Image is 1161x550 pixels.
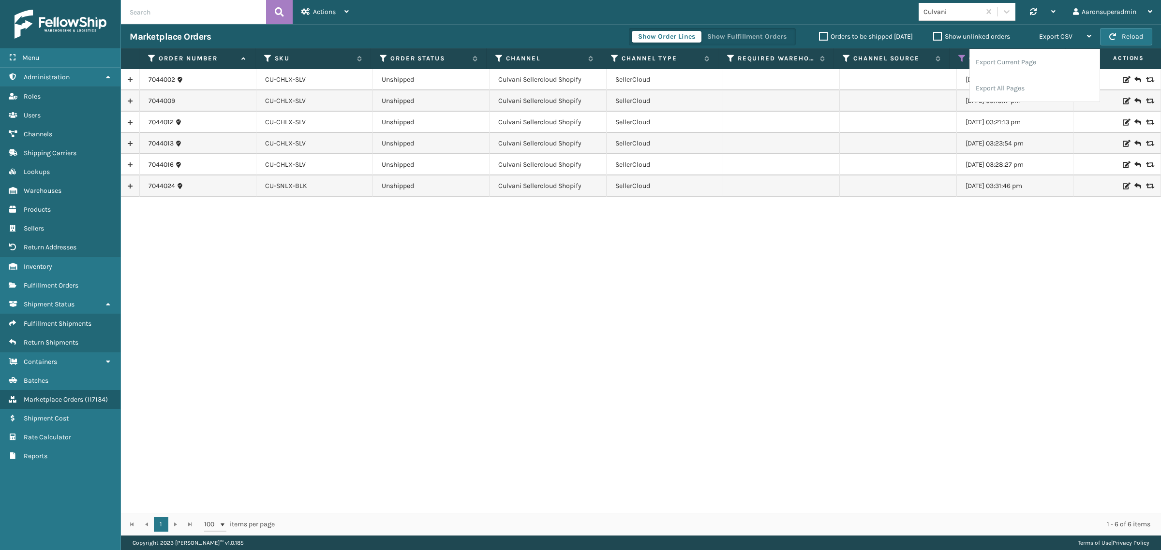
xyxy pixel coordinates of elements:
[1134,181,1140,191] i: Create Return Label
[373,69,490,90] td: Unshipped
[390,54,468,63] label: Order Status
[1134,75,1140,85] i: Create Return Label
[853,54,931,63] label: Channel Source
[1146,76,1152,83] i: Replace
[24,130,52,138] span: Channels
[24,111,41,119] span: Users
[970,49,1100,75] li: Export Current Page
[607,133,723,154] td: SellerCloud
[373,154,490,175] td: Unshipped
[373,112,490,133] td: Unshipped
[373,133,490,154] td: Unshipped
[24,168,50,176] span: Lookups
[957,133,1073,154] td: [DATE] 03:23:54 pm
[1078,539,1111,546] a: Terms of Use
[24,319,91,328] span: Fulfillment Shipments
[288,520,1150,529] div: 1 - 6 of 6 items
[1113,539,1149,546] a: Privacy Policy
[85,395,108,404] span: ( 117134 )
[490,133,606,154] td: Culvani Sellercloud Shopify
[1146,161,1152,168] i: Replace
[154,517,168,532] a: 1
[265,118,306,126] a: CU-CHLX-SLV
[265,97,306,105] a: CU-CHLX-SLV
[1134,117,1140,127] i: Create Return Label
[275,54,352,63] label: SKU
[149,160,174,170] a: 7044016
[933,32,1010,41] label: Show unlinked orders
[490,175,606,197] td: Culvani Sellercloud Shopify
[957,112,1073,133] td: [DATE] 03:21:13 pm
[149,181,175,191] a: 7044024
[819,32,913,41] label: Orders to be shipped [DATE]
[24,187,61,195] span: Warehouses
[1069,50,1150,66] span: Actions
[622,54,699,63] label: Channel Type
[957,175,1073,197] td: [DATE] 03:31:46 pm
[149,139,174,148] a: 7044013
[1123,140,1129,147] i: Edit
[506,54,583,63] label: Channel
[1146,119,1152,126] i: Replace
[204,517,275,532] span: items per page
[490,154,606,175] td: Culvani Sellercloud Shopify
[24,262,52,271] span: Inventory
[1123,98,1129,104] i: Edit
[607,69,723,90] td: SellerCloud
[1123,183,1129,189] i: Edit
[490,90,606,112] td: Culvani Sellercloud Shopify
[24,300,74,308] span: Shipment Status
[1146,98,1152,104] i: Replace
[1134,139,1140,148] i: Create Return Label
[24,243,76,251] span: Return Addresses
[133,536,244,550] p: Copyright 2023 [PERSON_NAME]™ v 1.0.185
[923,7,981,17] div: Culvani
[149,96,175,106] a: 7044009
[265,160,306,169] a: CU-CHLX-SLV
[24,452,47,460] span: Reports
[24,338,78,347] span: Return Shipments
[265,139,306,147] a: CU-CHLX-SLV
[1078,536,1149,550] div: |
[490,112,606,133] td: Culvani Sellercloud Shopify
[265,75,306,84] a: CU-CHLX-SLV
[373,175,490,197] td: Unshipped
[1146,183,1152,189] i: Replace
[22,54,39,62] span: Menu
[24,433,71,441] span: Rate Calculator
[24,395,83,404] span: Marketplace Orders
[159,54,236,63] label: Order Number
[1134,96,1140,106] i: Create Return Label
[490,69,606,90] td: Culvani Sellercloud Shopify
[1123,119,1129,126] i: Edit
[957,90,1073,112] td: [DATE] 03:18:17 pm
[265,182,307,190] a: CU-SNLX-BLK
[24,149,76,157] span: Shipping Carriers
[313,8,336,16] span: Actions
[957,154,1073,175] td: [DATE] 03:28:27 pm
[373,90,490,112] td: Unshipped
[1039,32,1072,41] span: Export CSV
[204,520,219,529] span: 100
[15,10,106,39] img: logo
[149,75,175,85] a: 7044002
[130,31,211,43] h3: Marketplace Orders
[24,224,44,232] span: Sellers
[632,31,701,43] button: Show Order Lines
[1100,28,1152,45] button: Reload
[607,154,723,175] td: SellerCloud
[1123,76,1129,83] i: Edit
[607,90,723,112] td: SellerCloud
[701,31,793,43] button: Show Fulfillment Orders
[24,376,48,385] span: Batches
[24,92,41,101] span: Roles
[24,281,78,289] span: Fulfillment Orders
[738,54,815,63] label: Required Warehouse
[24,205,51,214] span: Products
[149,117,174,127] a: 7044012
[1134,160,1140,170] i: Create Return Label
[1146,140,1152,147] i: Replace
[957,69,1073,90] td: [DATE] 03:12:38 pm
[24,358,57,366] span: Containers
[970,75,1100,101] li: Export All Pages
